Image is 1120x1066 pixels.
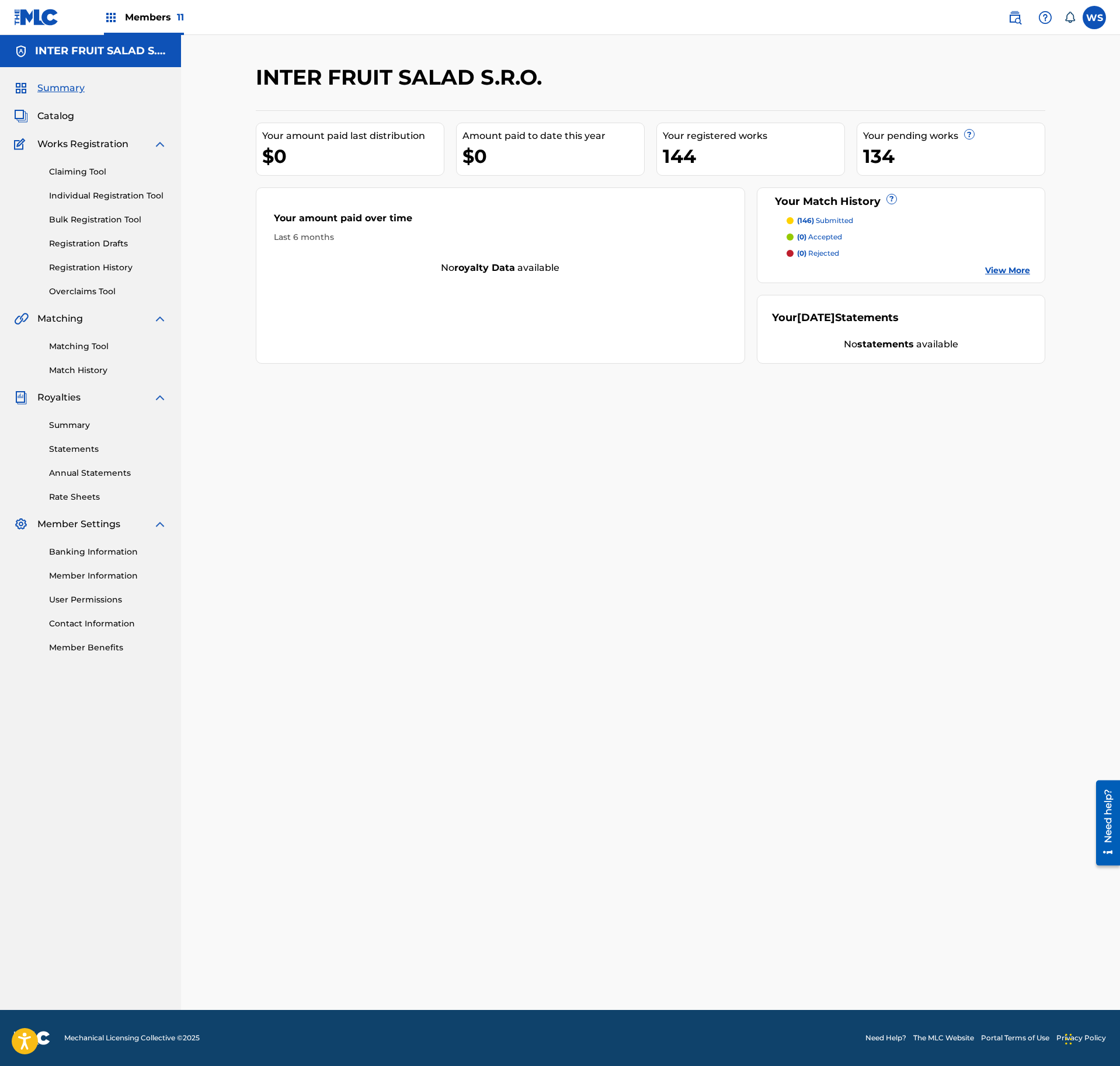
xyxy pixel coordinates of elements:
[772,337,1031,351] div: No available
[1038,11,1052,25] img: help
[64,1033,200,1043] span: Mechanical Licensing Collective © 2025
[913,1033,974,1043] a: The MLC Website
[37,81,85,95] span: Summary
[153,137,167,151] img: expand
[865,1033,906,1043] a: Need Help?
[49,166,167,178] a: Claiming Tool
[797,248,839,259] p: rejected
[787,232,1031,242] a: (0) accepted
[985,264,1030,277] a: View More
[462,129,644,143] div: Amount paid to date this year
[1087,774,1120,872] iframe: Resource Center
[49,594,167,606] a: User Permissions
[256,261,745,275] div: No available
[797,216,814,225] span: (146)
[177,12,184,23] span: 11
[663,143,844,169] div: 144
[887,194,896,204] span: ?
[1003,6,1027,29] a: Public Search
[49,262,167,274] a: Registration History
[49,642,167,654] a: Member Benefits
[37,109,74,123] span: Catalog
[49,618,167,630] a: Contact Information
[981,1033,1049,1043] a: Portal Terms of Use
[104,11,118,25] img: Top Rightsholders
[1056,1033,1106,1043] a: Privacy Policy
[35,44,167,58] h5: INTER FRUIT SALAD S.R.O.
[49,340,167,353] a: Matching Tool
[1083,6,1106,29] div: User Menu
[14,44,28,58] img: Accounts
[787,248,1031,259] a: (0) rejected
[125,11,184,24] span: Members
[37,137,128,151] span: Works Registration
[49,364,167,377] a: Match History
[857,339,914,350] strong: statements
[153,517,167,531] img: expand
[153,391,167,405] img: expand
[1062,1010,1120,1066] iframe: Chat Widget
[49,443,167,455] a: Statements
[274,231,727,243] div: Last 6 months
[797,249,806,257] span: (0)
[1008,11,1022,25] img: search
[14,1031,50,1045] img: logo
[14,517,28,531] img: Member Settings
[1065,1022,1072,1057] div: Drag
[49,570,167,582] a: Member Information
[797,232,842,242] p: accepted
[14,81,28,95] img: Summary
[772,194,1031,210] div: Your Match History
[37,517,120,531] span: Member Settings
[49,285,167,298] a: Overclaims Tool
[256,64,548,90] h2: INTER FRUIT SALAD S.R.O.
[49,546,167,558] a: Banking Information
[797,215,853,226] p: submitted
[14,109,74,123] a: CatalogCatalog
[863,129,1045,143] div: Your pending works
[1034,6,1057,29] div: Help
[14,137,29,151] img: Works Registration
[49,491,167,503] a: Rate Sheets
[153,312,167,326] img: expand
[274,211,727,231] div: Your amount paid over time
[663,129,844,143] div: Your registered works
[49,419,167,431] a: Summary
[14,391,28,405] img: Royalties
[14,109,28,123] img: Catalog
[262,143,444,169] div: $0
[772,310,899,326] div: Your Statements
[37,391,81,405] span: Royalties
[14,312,29,326] img: Matching
[49,467,167,479] a: Annual Statements
[863,143,1045,169] div: 134
[965,130,974,139] span: ?
[787,215,1031,226] a: (146) submitted
[37,312,83,326] span: Matching
[454,262,515,273] strong: royalty data
[49,238,167,250] a: Registration Drafts
[262,129,444,143] div: Your amount paid last distribution
[797,232,806,241] span: (0)
[49,190,167,202] a: Individual Registration Tool
[462,143,644,169] div: $0
[49,214,167,226] a: Bulk Registration Tool
[14,81,85,95] a: SummarySummary
[1064,12,1076,23] div: Notifications
[797,311,835,324] span: [DATE]
[14,9,59,26] img: MLC Logo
